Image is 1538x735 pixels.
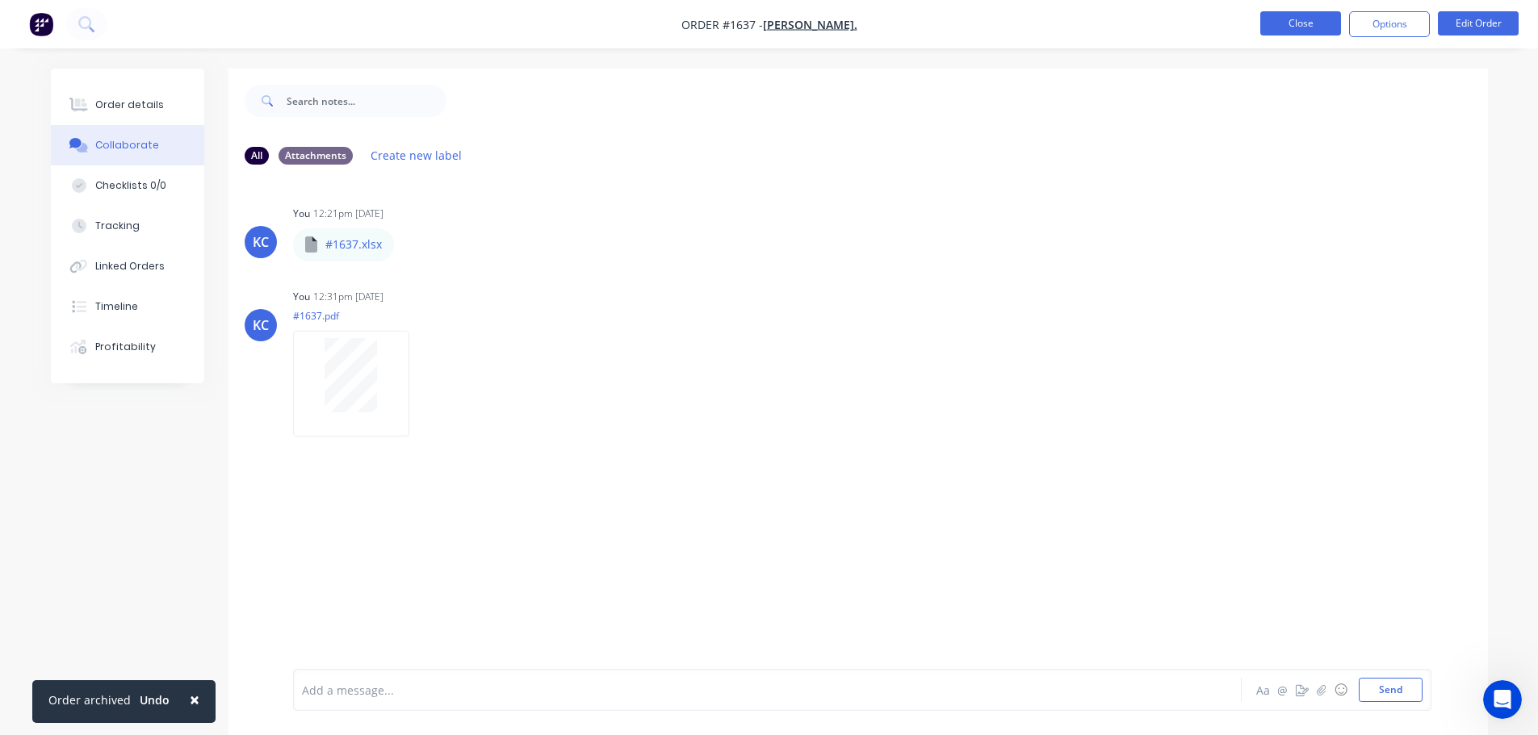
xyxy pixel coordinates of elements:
button: Edit Order [1438,11,1519,35]
div: Linked Orders [95,259,165,274]
div: 12:31pm [DATE] [313,290,383,304]
button: ☺ [1331,680,1351,700]
div: You [293,207,310,221]
button: Profitability [51,327,204,367]
div: 12:21pm [DATE] [313,207,383,221]
div: Tracking [95,219,140,233]
div: Order archived [48,691,131,708]
div: Timeline [95,299,138,314]
button: Undo [131,688,178,712]
button: Close [174,680,216,719]
button: Order details [51,85,204,125]
div: All [245,147,269,165]
button: Timeline [51,286,204,327]
button: @ [1273,680,1293,700]
iframe: Intercom live chat [1483,680,1522,719]
div: KC [253,232,269,252]
input: Search notes... [287,85,446,117]
p: #1637.xlsx [325,236,382,253]
button: Send [1359,678,1423,702]
div: You [293,290,310,304]
button: Aa [1254,680,1273,700]
img: Factory [29,12,53,36]
span: Order #1637 - [681,17,763,32]
button: Checklists 0/0 [51,165,204,206]
a: [PERSON_NAME]. [763,17,857,32]
button: Collaborate [51,125,204,165]
button: Close [1260,11,1341,35]
button: Tracking [51,206,204,246]
div: Collaborate [95,138,159,152]
button: Linked Orders [51,246,204,286]
div: KC [253,315,269,335]
p: #1637.pdf [293,309,425,323]
div: Attachments [279,147,353,165]
div: Order details [95,98,164,112]
div: Checklists 0/0 [95,178,166,193]
button: Options [1349,11,1430,37]
span: × [190,688,199,711]
button: Create new label [362,144,471,166]
div: Profitability [95,340,156,354]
